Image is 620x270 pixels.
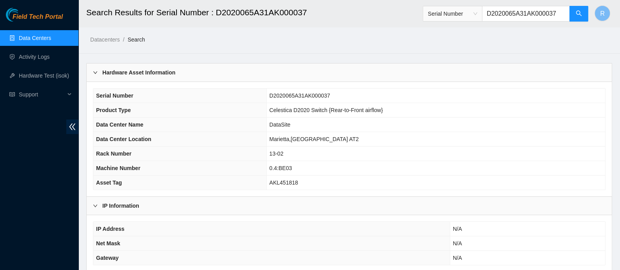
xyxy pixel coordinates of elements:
span: Celestica D2020 Switch {Rear-to-Front airflow} [269,107,383,113]
span: read [9,92,15,97]
span: R [600,9,605,18]
span: Machine Number [96,165,140,171]
span: Serial Number [428,8,477,20]
span: D2020065A31AK000037 [269,92,330,99]
button: search [569,6,588,22]
span: Rack Number [96,150,131,157]
span: IP Address [96,226,124,232]
span: N/A [453,240,462,246]
a: Data Centers [19,35,51,41]
span: right [93,203,98,208]
span: 13-02 [269,150,284,157]
span: Data Center Location [96,136,151,142]
span: N/A [453,255,462,261]
input: Enter text here... [482,6,570,22]
div: Hardware Asset Information [87,63,612,82]
span: Marietta,[GEOGRAPHIC_DATA] AT2 [269,136,359,142]
a: Akamai TechnologiesField Tech Portal [6,14,63,24]
a: Datacenters [90,36,120,43]
span: double-left [66,120,78,134]
span: Data Center Name [96,121,144,128]
span: Gateway [96,255,119,261]
div: IP Information [87,197,612,215]
span: Net Mask [96,240,120,246]
span: right [93,70,98,75]
span: AKL451818 [269,179,298,186]
button: R [595,5,610,21]
span: 0.4:BE03 [269,165,292,171]
img: Akamai Technologies [6,8,40,22]
span: Serial Number [96,92,133,99]
span: N/A [453,226,462,232]
span: Asset Tag [96,179,122,186]
b: IP Information [102,201,139,210]
a: Activity Logs [19,54,50,60]
span: search [576,10,582,18]
span: / [123,36,124,43]
b: Hardware Asset Information [102,68,175,77]
span: DataSite [269,121,291,128]
a: Search [127,36,145,43]
span: Support [19,87,65,102]
span: Product Type [96,107,131,113]
span: Field Tech Portal [13,13,63,21]
a: Hardware Test (isok) [19,72,69,79]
